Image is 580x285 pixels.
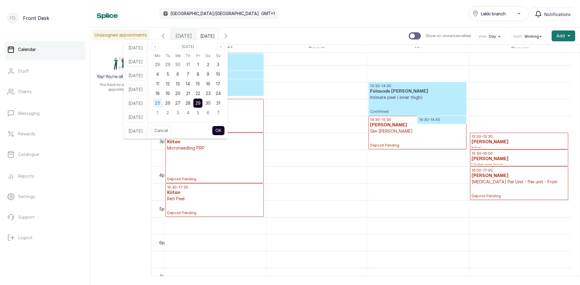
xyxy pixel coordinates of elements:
[125,85,146,94] button: [DATE]
[156,81,159,86] span: 11
[163,69,172,79] div: 05 Aug 2025
[478,34,487,39] span: View
[163,79,172,89] div: 12 Aug 2025
[472,156,567,162] h3: [PERSON_NAME]
[544,11,571,17] span: Notifications
[158,138,169,144] div: 3pm
[167,185,262,190] p: 16:30 - 17:30
[5,83,85,100] a: Clients
[163,52,172,60] div: Tuesday
[472,194,567,198] span: Deposit Pending
[5,146,85,163] a: Catalogue
[5,125,85,142] a: Rewards
[216,91,221,96] span: 24
[155,62,160,67] span: 28
[193,108,203,118] div: 05 Sep 2025
[166,91,170,96] span: 19
[370,117,465,122] p: 14:30 - 15:30
[203,98,213,108] div: 30 Aug 2025
[193,60,203,69] div: 01 Aug 2025
[472,134,567,139] p: 15:00 - 15:30
[153,98,163,108] div: 25 Aug 2025
[155,100,160,106] span: 25
[187,71,189,77] span: 7
[153,69,163,79] div: 04 Aug 2025
[176,81,180,86] span: 13
[5,105,85,122] a: Messaging
[370,122,465,128] h3: [PERSON_NAME]
[213,52,223,60] div: Sunday
[472,162,567,168] p: Under arm laser
[18,89,32,95] p: Clients
[186,62,190,67] span: 31
[513,34,522,39] span: Staff
[167,177,262,182] span: Deposit Pending
[472,145,567,151] p: bikini
[167,196,262,202] p: Reti Peel
[370,128,465,134] p: Skn [PERSON_NAME]
[125,126,146,136] button: [DATE]
[165,62,170,67] span: 29
[426,33,471,38] p: Show no-show/cancelled
[18,214,35,220] p: Support
[175,100,180,106] span: 27
[206,52,210,59] span: Sa
[166,81,170,86] span: 12
[419,122,465,134] h3: Folasade [PERSON_NAME]
[193,79,203,89] div: 15 Aug 2025
[370,143,465,148] span: Deposit Pending
[153,89,163,98] div: 18 Aug 2025
[151,126,171,135] button: Cancel
[170,11,259,17] p: [GEOGRAPHIC_DATA]/[GEOGRAPHIC_DATA]
[23,14,49,22] p: Front Desk
[183,108,193,118] div: 04 Sep 2025
[414,45,423,52] span: Uju
[179,43,197,51] button: Select month
[176,32,192,40] span: [DATE]
[165,100,170,106] span: 26
[370,94,465,100] p: Intimate peel ( inner thigh)
[216,81,220,86] span: 17
[18,194,35,200] p: Settings
[481,11,506,17] span: Lekki branch
[175,91,180,96] span: 20
[419,117,465,122] p: 14:30 - 14:45
[472,179,567,185] p: [MEDICAL_DATA] Per Unit - Per unit - From
[216,71,220,77] span: 10
[213,79,223,89] div: 17 Aug 2025
[185,52,190,59] span: Th
[203,89,213,98] div: 23 Aug 2025
[186,91,190,96] span: 21
[370,88,465,94] h3: Folasade [PERSON_NAME]
[469,6,529,21] button: Lekki branch
[167,211,262,215] span: Deposit Pending
[125,112,146,122] button: [DATE]
[308,45,326,52] span: Rajunoh
[197,110,199,115] span: 5
[193,69,203,79] div: 08 Aug 2025
[197,71,199,77] span: 8
[370,109,465,114] span: Confirmed
[183,69,193,79] div: 07 Aug 2025
[186,81,190,86] span: 14
[207,71,209,77] span: 9
[203,60,213,69] div: 02 Aug 2025
[489,34,496,39] span: Day
[5,63,85,80] a: Staff
[163,89,172,98] div: 19 Aug 2025
[173,52,183,60] div: Wednesday
[193,89,203,98] div: 22 Aug 2025
[183,79,193,89] div: 14 Aug 2025
[195,100,201,106] span: 29
[183,60,193,69] div: 31 Jul 2025
[203,79,213,89] div: 16 Aug 2025
[173,60,183,69] div: 30 Jul 2025
[173,89,183,98] div: 20 Aug 2025
[213,98,223,108] div: 31 Aug 2025
[216,52,221,59] span: Su
[18,173,34,179] p: Reports
[213,108,223,118] div: 07 Sep 2025
[556,33,565,39] span: Add
[153,108,163,118] div: 01 Sep 2025
[153,60,163,69] div: 28 Jul 2025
